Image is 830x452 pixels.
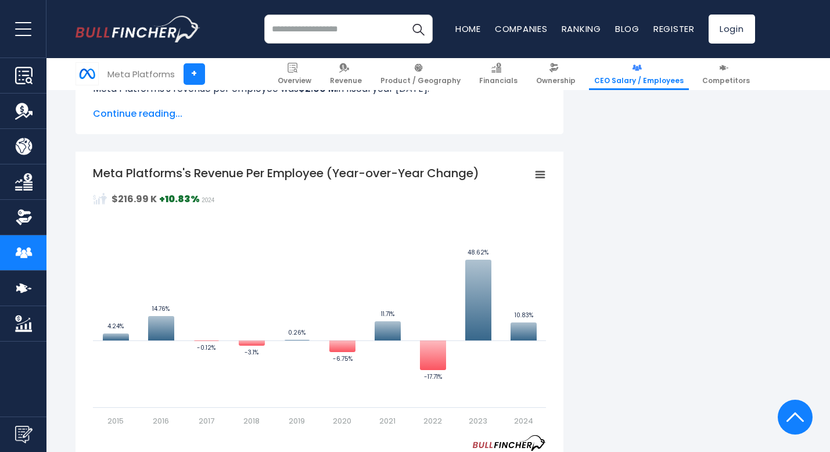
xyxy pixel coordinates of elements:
tspan: 0.26% [288,328,306,337]
a: Go to homepage [76,16,200,42]
tspan: 4.24% [107,322,124,331]
span: 2024 [202,197,214,203]
svg: Meta Platforms's Revenue Per Employee (Year-over-Year Change) [93,165,546,426]
a: Financials [474,58,523,90]
tspan: Meta Platforms's Revenue Per Employee (Year-over-Year Change) [93,165,479,181]
button: Search [404,15,433,44]
img: RevenuePerEmployee.svg [93,192,107,206]
a: CEO Salary / Employees [589,58,689,90]
text: 2019 [289,415,305,426]
tspan: -3.1% [245,348,258,357]
tspan: -0.12% [197,343,215,352]
text: 2021 [379,415,396,426]
a: Product / Geography [375,58,466,90]
img: bullfincher logo [76,16,200,42]
a: Login [709,15,755,44]
div: Meta Platforms [107,67,175,81]
span: CEO Salary / Employees [594,76,684,85]
span: Ownership [536,76,576,85]
span: Product / Geography [380,76,461,85]
span: Competitors [702,76,750,85]
text: 2017 [198,415,214,426]
a: Register [653,23,695,35]
tspan: 48.62% [468,248,488,257]
tspan: -6.75% [332,354,352,363]
span: Overview [278,76,311,85]
a: Companies [495,23,548,35]
a: Competitors [697,58,755,90]
a: Home [455,23,481,35]
span: Revenue [330,76,362,85]
text: 2022 [423,415,442,426]
a: + [184,63,205,85]
text: 2024 [513,415,533,426]
text: 2023 [469,415,487,426]
a: Ownership [531,58,581,90]
text: 2018 [243,415,260,426]
strong: +10.83% [159,192,200,206]
tspan: 10.83% [514,311,533,320]
a: Blog [615,23,639,35]
tspan: 11.71% [380,310,394,318]
a: Ranking [562,23,601,35]
tspan: 14.76% [152,304,170,313]
img: META logo [76,63,98,85]
span: Continue reading... [93,107,546,121]
text: 2016 [153,415,169,426]
a: Overview [272,58,317,90]
span: Financials [479,76,518,85]
img: Ownership [15,209,33,226]
text: 2020 [333,415,351,426]
tspan: -17.71% [423,372,441,381]
a: Revenue [325,58,367,90]
strong: $216.99 K [112,192,157,206]
text: 2015 [107,415,124,426]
